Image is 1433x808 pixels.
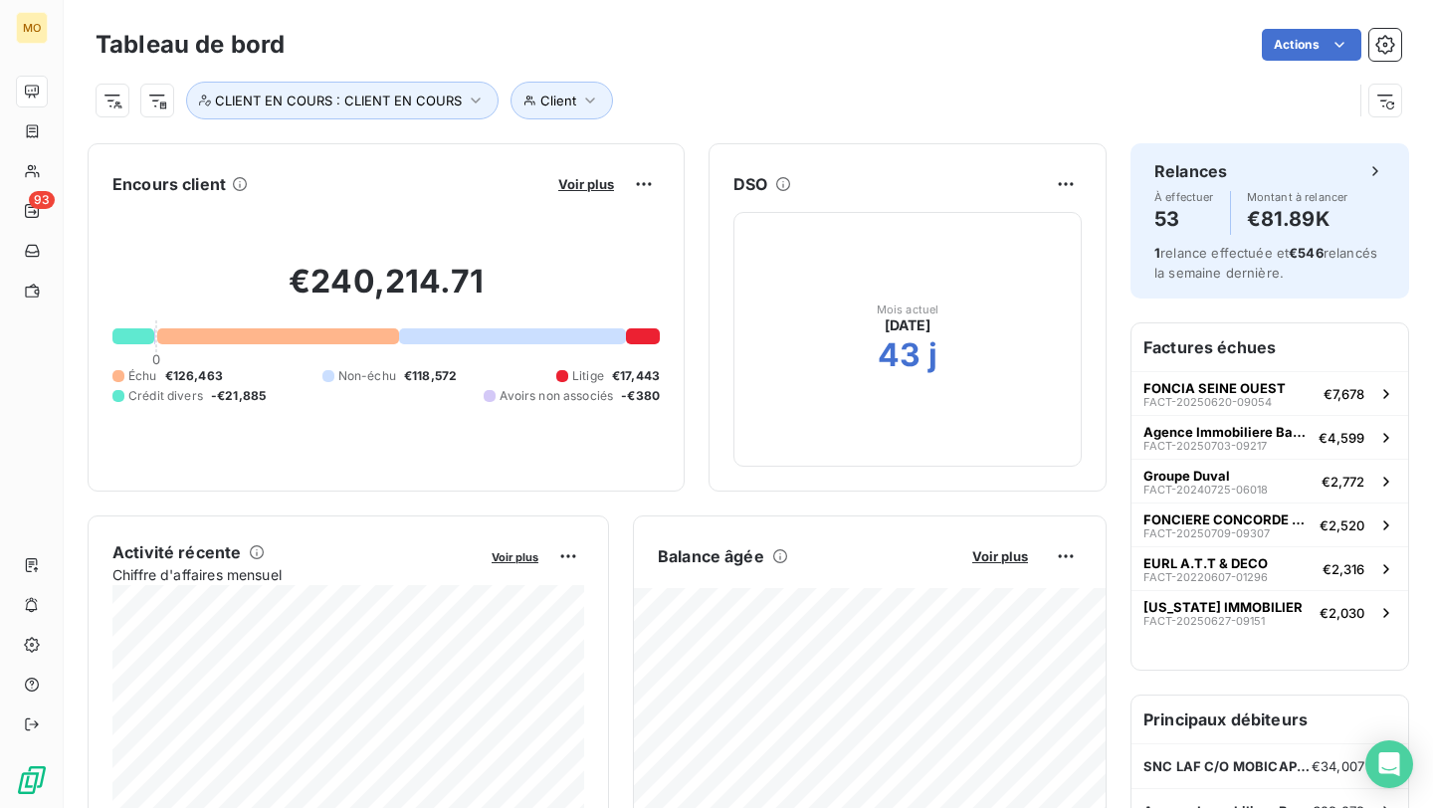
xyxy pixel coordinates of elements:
[211,387,266,405] span: -€21,885
[1143,599,1303,615] span: [US_STATE] IMMOBILIER
[112,262,660,321] h2: €240,214.71
[558,176,614,192] span: Voir plus
[1247,203,1348,235] h4: €81.89K
[928,335,937,375] h2: j
[112,172,226,196] h6: Encours client
[966,547,1034,565] button: Voir plus
[540,93,576,108] span: Client
[112,540,241,564] h6: Activité récente
[972,548,1028,564] span: Voir plus
[733,172,767,196] h6: DSO
[96,27,285,63] h3: Tableau de bord
[1131,371,1408,415] button: FONCIA SEINE OUESTFACT-20250620-09054€7,678
[1143,527,1270,539] span: FACT-20250709-09307
[16,195,47,227] a: 93
[1143,424,1311,440] span: Agence Immobiliere Baumann
[1131,323,1408,371] h6: Factures échues
[29,191,55,209] span: 93
[612,367,660,385] span: €17,443
[1324,386,1364,402] span: €7,678
[215,93,462,108] span: CLIENT EN COURS : CLIENT EN COURS
[1143,380,1286,396] span: FONCIA SEINE OUEST
[1262,29,1361,61] button: Actions
[1143,758,1312,774] span: SNC LAF C/O MOBICAP RED
[658,544,764,568] h6: Balance âgée
[1154,159,1227,183] h6: Relances
[1247,191,1348,203] span: Montant à relancer
[1312,758,1364,774] span: €34,007
[1320,605,1364,621] span: €2,030
[1143,440,1267,452] span: FACT-20250703-09217
[492,550,538,564] span: Voir plus
[16,12,48,44] div: MO
[621,387,660,405] span: -€380
[1289,245,1324,261] span: €546
[885,315,931,335] span: [DATE]
[1365,740,1413,788] div: Open Intercom Messenger
[112,564,478,585] span: Chiffre d'affaires mensuel
[500,387,613,405] span: Avoirs non associés
[1154,245,1377,281] span: relance effectuée et relancés la semaine dernière.
[186,82,499,119] button: CLIENT EN COURS : CLIENT EN COURS
[1131,590,1408,634] button: [US_STATE] IMMOBILIERFACT-20250627-09151€2,030
[1322,474,1364,490] span: €2,772
[128,387,203,405] span: Crédit divers
[511,82,613,119] button: Client
[1131,415,1408,459] button: Agence Immobiliere BaumannFACT-20250703-09217€4,599
[1154,191,1214,203] span: À effectuer
[1154,245,1160,261] span: 1
[1143,468,1230,484] span: Groupe Duval
[877,303,939,315] span: Mois actuel
[338,367,396,385] span: Non-échu
[1323,561,1364,577] span: €2,316
[152,351,160,367] span: 0
[165,367,223,385] span: €126,463
[1319,430,1364,446] span: €4,599
[404,367,457,385] span: €118,572
[1143,511,1312,527] span: FONCIERE CONCORDE RUEIL C/O AREAM PROPERTY
[878,335,921,375] h2: 43
[16,764,48,796] img: Logo LeanPay
[1154,203,1214,235] h4: 53
[128,367,157,385] span: Échu
[1320,517,1364,533] span: €2,520
[552,175,620,193] button: Voir plus
[1131,459,1408,503] button: Groupe DuvalFACT-20240725-06018€2,772
[1143,484,1268,496] span: FACT-20240725-06018
[1131,546,1408,590] button: EURL A.T.T & DECOFACT-20220607-01296€2,316
[1131,696,1408,743] h6: Principaux débiteurs
[1143,571,1268,583] span: FACT-20220607-01296
[1143,555,1268,571] span: EURL A.T.T & DECO
[486,547,544,565] button: Voir plus
[1131,503,1408,546] button: FONCIERE CONCORDE RUEIL C/O AREAM PROPERTYFACT-20250709-09307€2,520
[1143,396,1272,408] span: FACT-20250620-09054
[1143,615,1265,627] span: FACT-20250627-09151
[572,367,604,385] span: Litige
